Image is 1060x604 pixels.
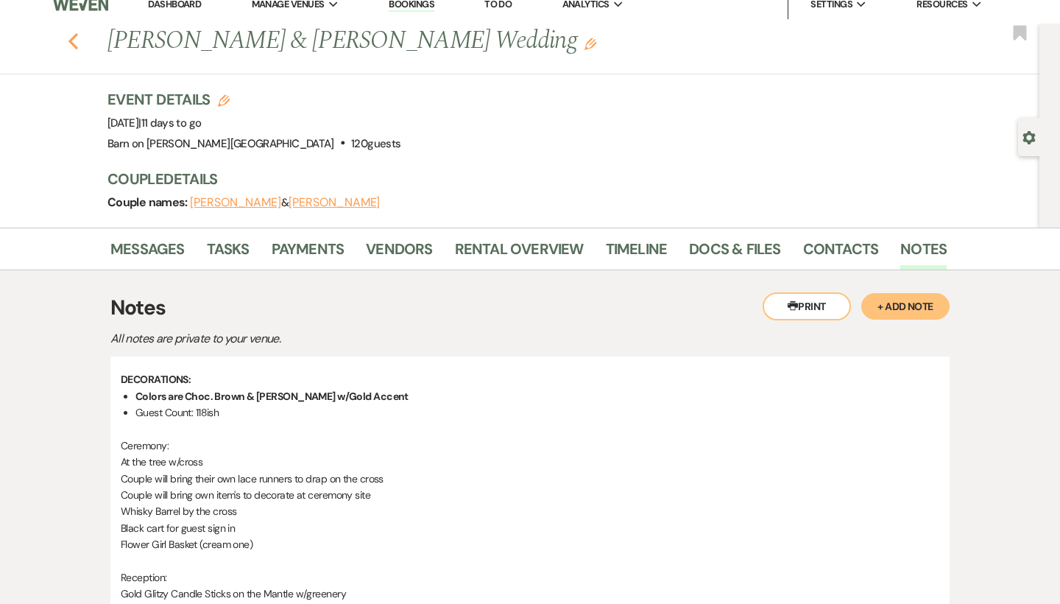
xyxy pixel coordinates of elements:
h3: Couple Details [107,169,932,189]
p: Flower Girl Basket (cream one) [121,536,939,552]
button: [PERSON_NAME] [190,197,281,208]
button: [PERSON_NAME] [289,197,380,208]
p: Reception: [121,569,939,586]
p: Couple will bring their own lace runners to drap on the cross [121,471,939,487]
a: Messages [110,237,185,270]
p: Couple will bring own item's to decorate at ceremony site [121,487,939,503]
a: Notes [900,237,947,270]
p: All notes are private to your venue. [110,329,626,348]
p: At the tree w/cross [121,454,939,470]
a: Rental Overview [455,237,584,270]
span: 120 guests [351,136,400,151]
a: Payments [272,237,344,270]
button: Print [763,292,851,320]
p: Black cart for guest sign in [121,520,939,536]
h3: Notes [110,292,950,323]
strong: Colors are Choc. Brown & [PERSON_NAME] w/Gold Accent [135,390,409,403]
span: 11 days to go [141,116,202,130]
button: + Add Note [861,293,950,320]
span: Barn on [PERSON_NAME][GEOGRAPHIC_DATA] [107,136,334,151]
p: Gold Glitzy Candle Sticks on the Mantle w/greenery [121,586,939,602]
a: Vendors [366,237,432,270]
li: Guest Count: 118ish [135,404,939,421]
button: Edit [584,37,596,50]
h1: [PERSON_NAME] & [PERSON_NAME] Wedding [107,24,767,59]
p: Ceremony: [121,438,939,454]
button: Open lead details [1022,130,1036,144]
strong: DECORATIONS: [121,373,191,386]
a: Contacts [803,237,879,270]
span: | [138,116,201,130]
a: Tasks [207,237,250,270]
span: & [190,195,380,210]
a: Timeline [606,237,668,270]
p: Whisky Barrel by the cross [121,503,939,519]
span: [DATE] [107,116,201,130]
a: Docs & Files [689,237,780,270]
h3: Event Details [107,89,400,110]
span: Couple names: [107,194,190,210]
